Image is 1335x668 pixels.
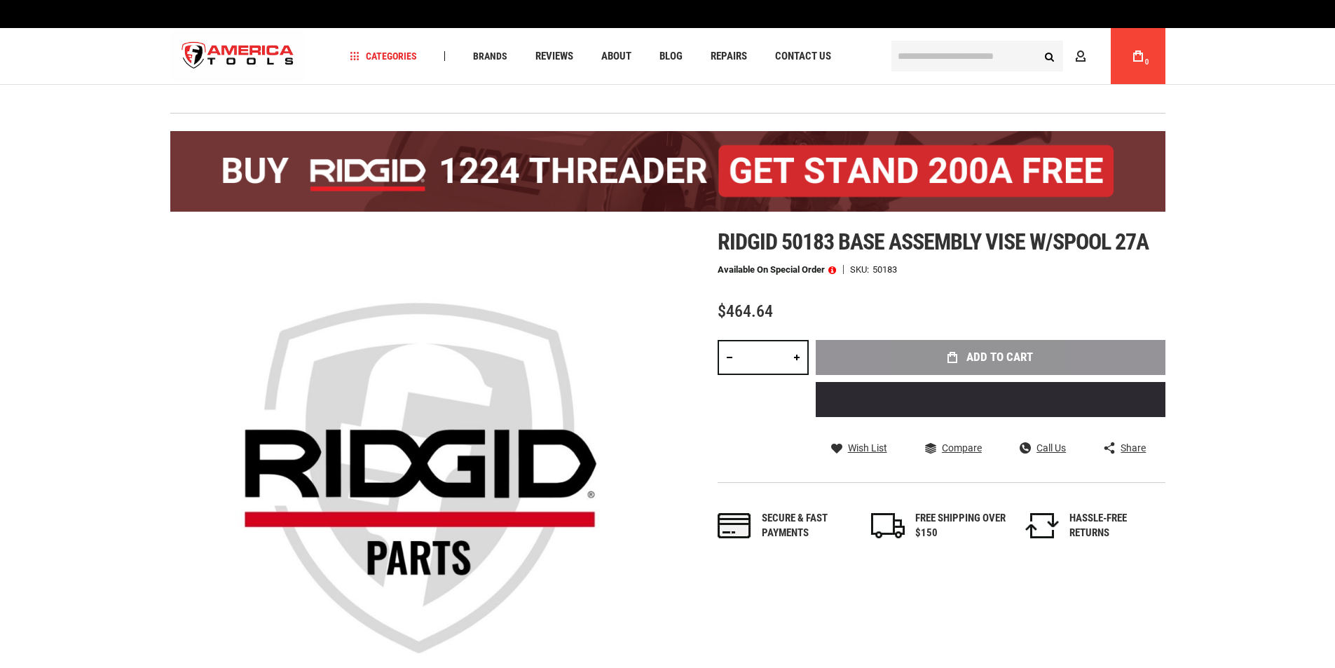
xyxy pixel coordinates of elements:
[925,442,982,454] a: Compare
[1069,511,1161,541] div: HASSLE-FREE RETURNS
[711,51,747,62] span: Repairs
[1036,443,1066,453] span: Call Us
[1020,442,1066,454] a: Call Us
[343,47,423,66] a: Categories
[872,265,897,274] div: 50183
[529,47,580,66] a: Reviews
[473,51,507,61] span: Brands
[848,443,887,453] span: Wish List
[762,511,853,541] div: Secure & fast payments
[704,47,753,66] a: Repairs
[718,265,836,275] p: Available on Special Order
[1125,28,1151,84] a: 0
[1036,43,1063,69] button: Search
[350,51,417,61] span: Categories
[653,47,689,66] a: Blog
[1121,443,1146,453] span: Share
[170,30,306,83] a: store logo
[831,442,887,454] a: Wish List
[1145,58,1149,66] span: 0
[601,51,631,62] span: About
[718,301,773,321] span: $464.64
[718,513,751,538] img: payments
[775,51,831,62] span: Contact Us
[595,47,638,66] a: About
[769,47,837,66] a: Contact Us
[467,47,514,66] a: Brands
[659,51,683,62] span: Blog
[1025,513,1059,538] img: returns
[718,229,1149,255] span: Ridgid 50183 base assembly vise w/spool 27a
[170,30,306,83] img: America Tools
[942,443,982,453] span: Compare
[915,511,1006,541] div: FREE SHIPPING OVER $150
[170,131,1165,212] img: BOGO: Buy the RIDGID® 1224 Threader (26092), get the 92467 200A Stand FREE!
[871,513,905,538] img: shipping
[850,265,872,274] strong: SKU
[535,51,573,62] span: Reviews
